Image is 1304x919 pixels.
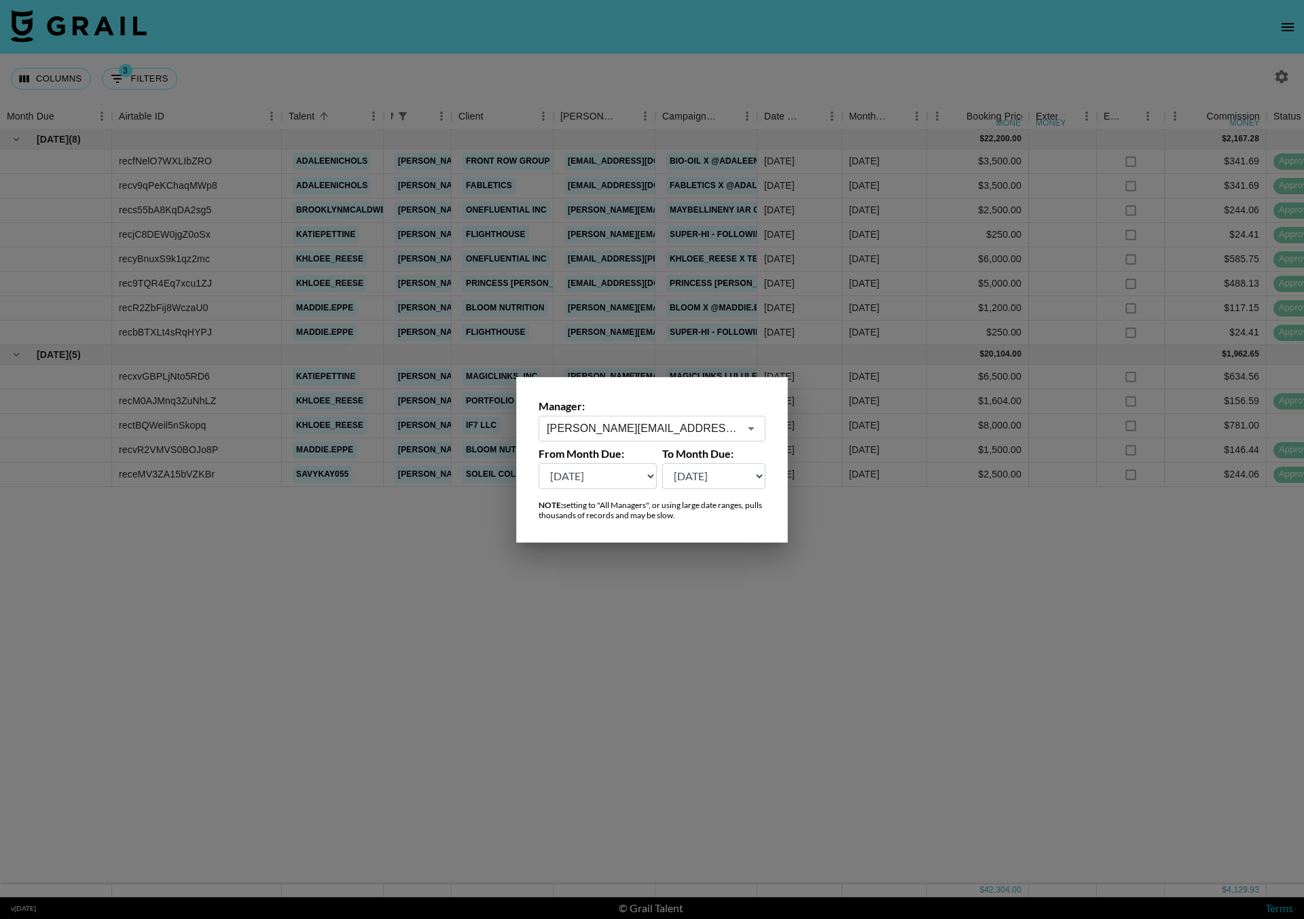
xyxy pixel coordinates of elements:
label: Manager: [539,399,765,413]
div: setting to "All Managers", or using large date ranges, pulls thousands of records and may be slow. [539,500,765,520]
label: From Month Due: [539,447,657,461]
button: Open [742,419,761,438]
label: To Month Due: [662,447,766,461]
strong: NOTE: [539,500,563,510]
